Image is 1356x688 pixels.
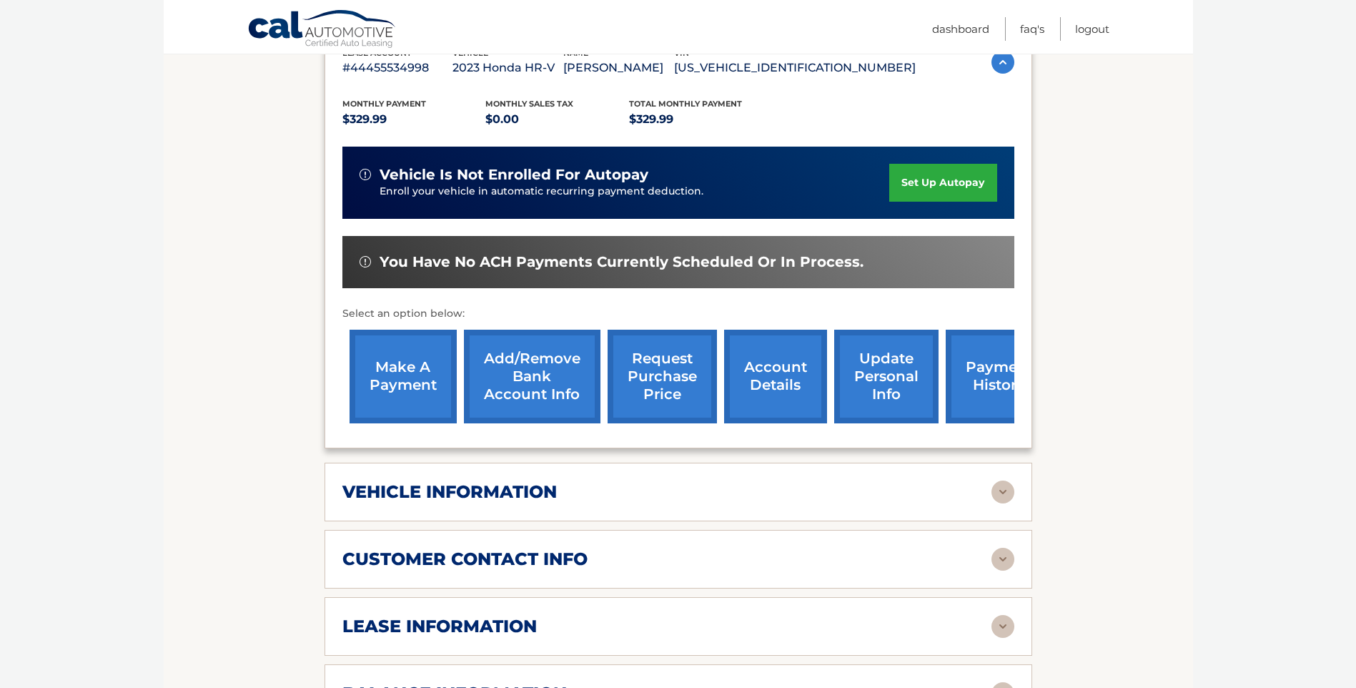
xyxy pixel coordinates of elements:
[834,330,939,423] a: update personal info
[946,330,1053,423] a: payment history
[380,253,863,271] span: You have no ACH payments currently scheduled or in process.
[629,99,742,109] span: Total Monthly Payment
[991,615,1014,638] img: accordion-rest.svg
[889,164,996,202] a: set up autopay
[360,256,371,267] img: alert-white.svg
[342,109,486,129] p: $329.99
[724,330,827,423] a: account details
[380,184,890,200] p: Enroll your vehicle in automatic recurring payment deduction.
[932,17,989,41] a: Dashboard
[991,51,1014,74] img: accordion-active.svg
[629,109,773,129] p: $329.99
[342,305,1014,323] p: Select an option below:
[1075,17,1109,41] a: Logout
[464,330,600,423] a: Add/Remove bank account info
[342,549,588,570] h2: customer contact info
[342,616,537,637] h2: lease information
[608,330,717,423] a: request purchase price
[991,481,1014,503] img: accordion-rest.svg
[674,58,916,78] p: [US_VEHICLE_IDENTIFICATION_NUMBER]
[380,166,648,184] span: vehicle is not enrolled for autopay
[247,9,397,51] a: Cal Automotive
[485,109,629,129] p: $0.00
[991,548,1014,571] img: accordion-rest.svg
[342,99,426,109] span: Monthly Payment
[563,58,674,78] p: [PERSON_NAME]
[342,481,557,503] h2: vehicle information
[360,169,371,180] img: alert-white.svg
[452,58,563,78] p: 2023 Honda HR-V
[1020,17,1044,41] a: FAQ's
[350,330,457,423] a: make a payment
[485,99,573,109] span: Monthly sales Tax
[342,58,453,78] p: #44455534998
